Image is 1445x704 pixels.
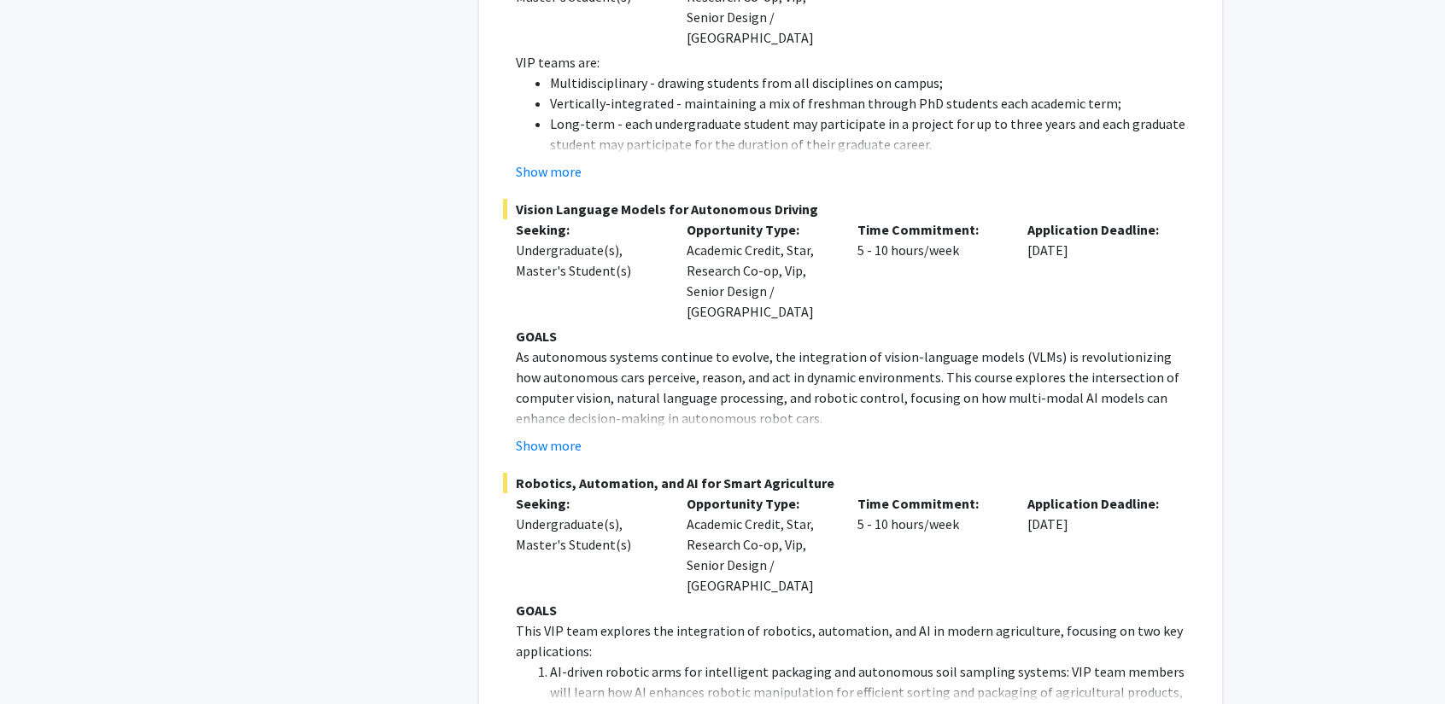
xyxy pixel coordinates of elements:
strong: GOALS [516,328,557,345]
p: As autonomous systems continue to evolve, the integration of vision-language models (VLMs) is rev... [516,346,1198,428]
p: Time Commitment: [857,219,1003,240]
div: Academic Credit, Star, Research Co-op, Vip, Senior Design / [GEOGRAPHIC_DATA] [674,219,845,322]
button: Show more [516,435,582,456]
p: This VIP team explores the integration of robotics, automation, and AI in modern agriculture, foc... [516,620,1198,661]
p: Seeking: [516,219,661,240]
p: VIP teams are: [516,52,1198,73]
li: Multidisciplinary - drawing students from all disciplines on campus; [550,73,1198,93]
p: Time Commitment: [857,493,1003,514]
p: Application Deadline: [1027,219,1173,240]
div: 5 - 10 hours/week [845,493,1015,596]
p: Opportunity Type: [687,493,832,514]
span: Robotics, Automation, and AI for Smart Agriculture [503,473,1198,493]
span: Vision Language Models for Autonomous Driving [503,199,1198,219]
p: Opportunity Type: [687,219,832,240]
iframe: Chat [1372,627,1432,691]
li: Long-term - each undergraduate student may participate in a project for up to three years and eac... [550,113,1198,154]
div: [DATE] [1015,219,1185,322]
div: Academic Credit, Star, Research Co-op, Vip, Senior Design / [GEOGRAPHIC_DATA] [674,493,845,596]
div: [DATE] [1015,493,1185,596]
button: Show more [516,161,582,182]
div: Undergraduate(s), Master's Student(s) [516,514,661,555]
div: Undergraduate(s), Master's Student(s) [516,240,661,281]
div: 5 - 10 hours/week [845,219,1015,322]
strong: GOALS [516,602,557,619]
p: Application Deadline: [1027,493,1173,514]
p: Seeking: [516,493,661,514]
li: Vertically-integrated - maintaining a mix of freshman through PhD students each academic term; [550,93,1198,113]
